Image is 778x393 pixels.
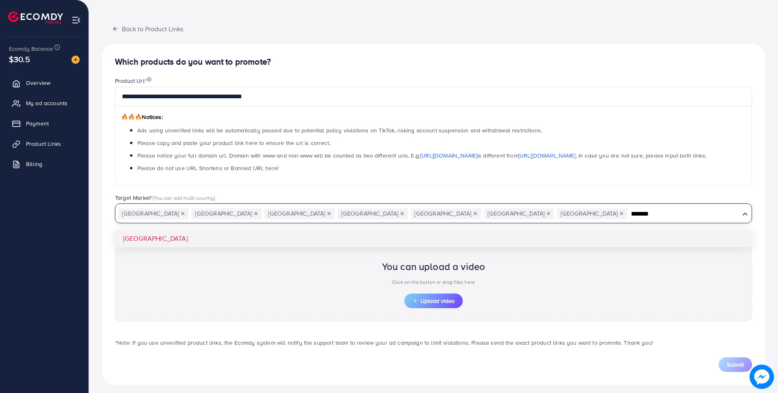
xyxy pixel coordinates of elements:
a: Overview [6,75,82,91]
a: [URL][DOMAIN_NAME] [420,151,477,160]
span: [GEOGRAPHIC_DATA] [191,208,262,220]
img: logo [8,11,63,24]
span: [GEOGRAPHIC_DATA] [411,208,481,220]
span: 🔥🔥🔥 [121,113,142,121]
button: Deselect Germany [546,212,550,216]
span: Submit [727,361,744,369]
span: [GEOGRAPHIC_DATA] [118,208,189,220]
span: [GEOGRAPHIC_DATA] [557,208,627,220]
span: [GEOGRAPHIC_DATA] [338,208,408,220]
span: Please notice your full domain url. Domain with www and non-www will be counted as two different ... [137,151,706,160]
button: Deselect United States [181,212,185,216]
a: Product Links [6,136,82,152]
h2: You can upload a video [382,261,485,272]
span: $30.5 [9,53,30,65]
span: Payment [26,119,49,127]
a: Payment [6,115,82,132]
span: Product Links [26,140,61,148]
img: menu [72,15,81,25]
span: [GEOGRAPHIC_DATA] [264,208,335,220]
label: Target Market [115,194,215,202]
a: [URL][DOMAIN_NAME] [518,151,576,160]
span: Please copy and paste your product link here to ensure the url is correct. [137,139,330,147]
span: Ads using unverified links will be automatically paused due to potential policy violations on Tik... [137,126,542,134]
span: Notices: [121,113,163,121]
span: Overview [26,79,50,87]
img: image [147,77,152,82]
button: Deselect Hungary [620,212,624,216]
button: Deselect United Kingdom [254,212,258,216]
span: Ecomdy Balance [9,45,53,53]
img: image [750,365,774,389]
li: [GEOGRAPHIC_DATA] [115,230,752,247]
a: My ad accounts [6,95,82,111]
button: Submit [719,357,752,372]
span: (You can add multi-country) [153,194,215,201]
p: Click on the button or drag files here [382,277,485,287]
span: Upload video [412,298,455,304]
button: Deselect Brazil [327,212,331,216]
input: Search for option [628,208,739,220]
label: Product Url [115,77,152,85]
span: Please do not use URL Shortens or Banned URL here! [137,164,279,172]
button: Upload video [404,294,463,308]
span: My ad accounts [26,99,67,107]
button: Deselect Canada [400,212,404,216]
div: Search for option [115,203,752,223]
p: *Note: If you use unverified product links, the Ecomdy system will notify the support team to rev... [115,338,752,348]
span: [GEOGRAPHIC_DATA] [484,208,554,220]
img: image [72,56,80,64]
button: Deselect Finland [473,212,477,216]
span: Billing [26,160,42,168]
button: Back to Product Links [102,20,193,37]
h4: Which products do you want to promote? [115,57,752,67]
a: Billing [6,156,82,172]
